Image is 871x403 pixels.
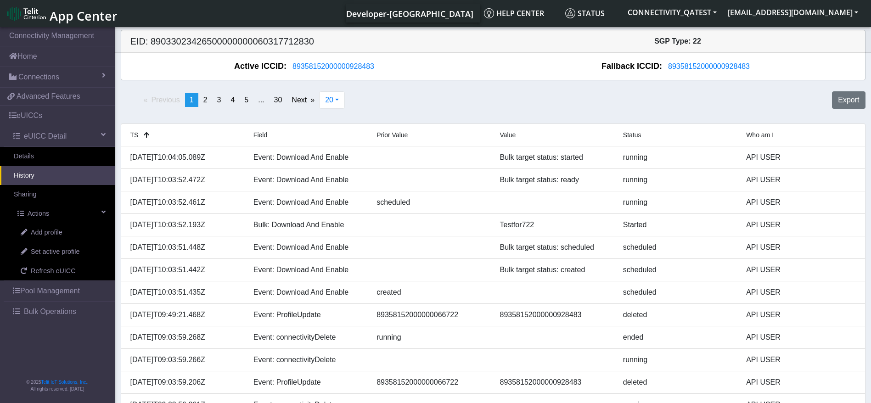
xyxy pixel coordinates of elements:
[739,354,862,365] div: API USER
[616,287,739,298] div: scheduled
[4,126,115,146] a: eUICC Detail
[370,332,493,343] div: running
[500,131,516,139] span: Value
[325,96,333,104] span: 20
[124,152,247,163] div: [DATE]T10:04:05.089Z
[739,332,862,343] div: API USER
[4,204,115,224] a: Actions
[247,354,370,365] div: Event: connectivityDelete
[124,264,247,275] div: [DATE]T10:03:51.442Z
[616,354,739,365] div: running
[234,60,287,73] span: Active ICCID:
[654,37,701,45] span: SGP Type: 22
[50,7,118,24] span: App Center
[739,264,862,275] div: API USER
[31,247,79,257] span: Set active profile
[739,242,862,253] div: API USER
[616,219,739,230] div: Started
[562,4,622,22] a: Status
[616,174,739,185] div: running
[130,131,139,139] span: TS
[4,302,115,322] a: Bulk Operations
[616,152,739,163] div: running
[247,287,370,298] div: Event: Download And Enable
[370,377,493,388] div: 89358152000000066722
[376,131,408,139] span: Prior Value
[190,96,194,104] span: 1
[739,197,862,208] div: API USER
[493,219,616,230] div: Testfor722
[493,264,616,275] div: Bulk target status: created
[258,96,264,104] span: ...
[124,332,247,343] div: [DATE]T09:03:59.268Z
[493,242,616,253] div: Bulk target status: scheduled
[247,242,370,253] div: Event: Download And Enable
[4,281,115,301] a: Pool Management
[24,306,76,317] span: Bulk Operations
[124,219,247,230] div: [DATE]T10:03:52.193Z
[31,266,76,276] span: Refresh eUICC
[493,309,616,320] div: 89358152000000928483
[24,131,67,142] span: eUICC Detail
[203,96,208,104] span: 2
[247,377,370,388] div: Event: ProfileUpdate
[616,242,739,253] div: scheduled
[253,131,267,139] span: Field
[346,4,473,22] a: Your current platform instance
[124,287,247,298] div: [DATE]T10:03:51.435Z
[274,96,282,104] span: 30
[247,309,370,320] div: Event: ProfileUpdate
[739,309,862,320] div: API USER
[124,242,247,253] div: [DATE]T10:03:51.448Z
[31,228,62,238] span: Add profile
[17,91,80,102] span: Advanced Features
[319,91,345,109] button: 20
[616,197,739,208] div: running
[7,4,116,23] a: App Center
[124,354,247,365] div: [DATE]T09:03:59.266Z
[622,4,722,21] button: CONNECTIVITY_QATEST
[565,8,575,18] img: status.svg
[124,309,247,320] div: [DATE]T09:49:21.468Z
[217,96,221,104] span: 3
[121,93,320,107] ul: Pagination
[662,61,756,73] button: 89358152000000928483
[370,287,493,298] div: created
[7,223,115,242] a: Add profile
[151,96,180,104] span: Previous
[247,197,370,208] div: Event: Download And Enable
[7,262,115,281] a: Refresh eUICC
[623,131,641,139] span: Status
[247,332,370,343] div: Event: connectivityDelete
[484,8,494,18] img: knowledge.svg
[739,219,862,230] div: API USER
[18,72,59,83] span: Connections
[7,6,46,21] img: logo-telit-cinterion-gw-new.png
[7,242,115,262] a: Set active profile
[230,96,235,104] span: 4
[493,377,616,388] div: 89358152000000928483
[244,96,248,104] span: 5
[370,309,493,320] div: 89358152000000066722
[832,91,865,109] button: Export
[616,309,739,320] div: deleted
[370,197,493,208] div: scheduled
[601,60,662,73] span: Fallback ICCID:
[41,380,87,385] a: Telit IoT Solutions, Inc.
[124,377,247,388] div: [DATE]T09:03:59.206Z
[616,332,739,343] div: ended
[484,8,544,18] span: Help center
[124,197,247,208] div: [DATE]T10:03:52.461Z
[616,377,739,388] div: deleted
[739,377,862,388] div: API USER
[668,62,750,70] span: 89358152000000928483
[292,62,374,70] span: 89358152000000928483
[247,152,370,163] div: Event: Download And Enable
[480,4,562,22] a: Help center
[739,152,862,163] div: API USER
[287,93,319,107] a: Next page
[247,264,370,275] div: Event: Download And Enable
[722,4,864,21] button: [EMAIL_ADDRESS][DOMAIN_NAME]
[346,8,473,19] span: Developer-[GEOGRAPHIC_DATA]
[124,174,247,185] div: [DATE]T10:03:52.472Z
